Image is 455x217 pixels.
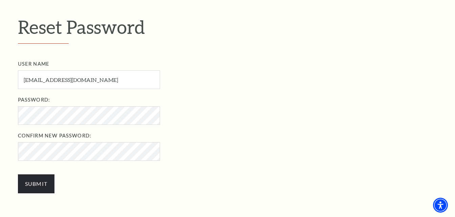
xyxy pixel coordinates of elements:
label: User Name [18,60,452,68]
input: Submit button [18,174,55,193]
input: User Name [18,70,160,89]
div: Accessibility Menu [433,198,448,213]
label: Confirm New Password: [18,132,452,140]
label: Password: [18,96,452,104]
h1: Reset Password [18,16,437,44]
